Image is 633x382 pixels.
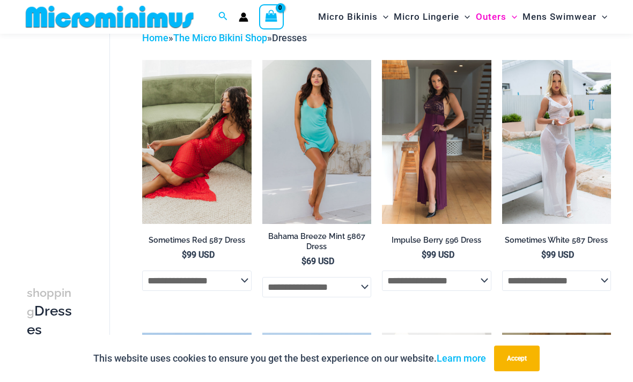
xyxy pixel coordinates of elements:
a: Impulse Berry 596 Dress 02Impulse Berry 596 Dress 03Impulse Berry 596 Dress 03 [382,60,491,223]
a: Sometimes White 587 Dress [502,235,612,249]
h2: Sometimes Red 587 Dress [142,235,252,245]
h2: Impulse Berry 596 Dress [382,235,491,245]
a: Sometimes Red 587 Dress 10Sometimes Red 587 Dress 09Sometimes Red 587 Dress 09 [142,60,252,223]
a: OutersMenu ToggleMenu Toggle [473,3,520,31]
button: Accept [494,346,540,371]
img: Bahama Breeze Mint 5867 Dress 01 [262,60,372,223]
a: The Micro Bikini Shop [173,32,267,43]
a: View Shopping Cart, empty [259,4,284,29]
bdi: 99 USD [422,250,454,260]
span: $ [422,250,426,260]
a: Home [142,32,168,43]
img: Impulse Berry 596 Dress 02 [382,60,491,223]
a: Mens SwimwearMenu ToggleMenu Toggle [520,3,610,31]
p: This website uses cookies to ensure you get the best experience on our website. [93,350,486,366]
span: Outers [476,3,506,31]
a: Learn more [437,353,486,364]
bdi: 99 USD [541,250,574,260]
iframe: TrustedSite Certified [27,36,123,250]
span: Menu Toggle [378,3,388,31]
a: Impulse Berry 596 Dress [382,235,491,249]
span: $ [541,250,546,260]
span: Micro Lingerie [394,3,459,31]
h2: Bahama Breeze Mint 5867 Dress [262,231,372,251]
a: Micro BikinisMenu ToggleMenu Toggle [315,3,391,31]
span: » » [142,32,307,43]
span: $ [182,250,187,260]
a: Sometimes White 587 Dress 08Sometimes White 587 Dress 09Sometimes White 587 Dress 09 [502,60,612,223]
span: Menu Toggle [597,3,607,31]
a: Bahama Breeze Mint 5867 Dress 01Bahama Breeze Mint 5867 Dress 03Bahama Breeze Mint 5867 Dress 03 [262,60,372,223]
bdi: 99 USD [182,250,215,260]
span: Menu Toggle [506,3,517,31]
a: Bahama Breeze Mint 5867 Dress [262,231,372,256]
nav: Site Navigation [314,2,612,32]
span: shopping [27,286,71,318]
a: Sometimes Red 587 Dress [142,235,252,249]
span: Mens Swimwear [522,3,597,31]
a: Micro LingerieMenu ToggleMenu Toggle [391,3,473,31]
bdi: 69 USD [301,256,334,266]
a: Account icon link [239,12,248,22]
img: Sometimes White 587 Dress 08 [502,60,612,223]
img: Sometimes Red 587 Dress 10 [142,60,252,223]
span: Menu Toggle [459,3,470,31]
a: Search icon link [218,10,228,24]
h3: Dresses [27,283,72,339]
span: Micro Bikinis [318,3,378,31]
h2: Sometimes White 587 Dress [502,235,612,245]
span: $ [301,256,306,266]
img: MM SHOP LOGO FLAT [21,5,198,29]
span: Dresses [272,32,307,43]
